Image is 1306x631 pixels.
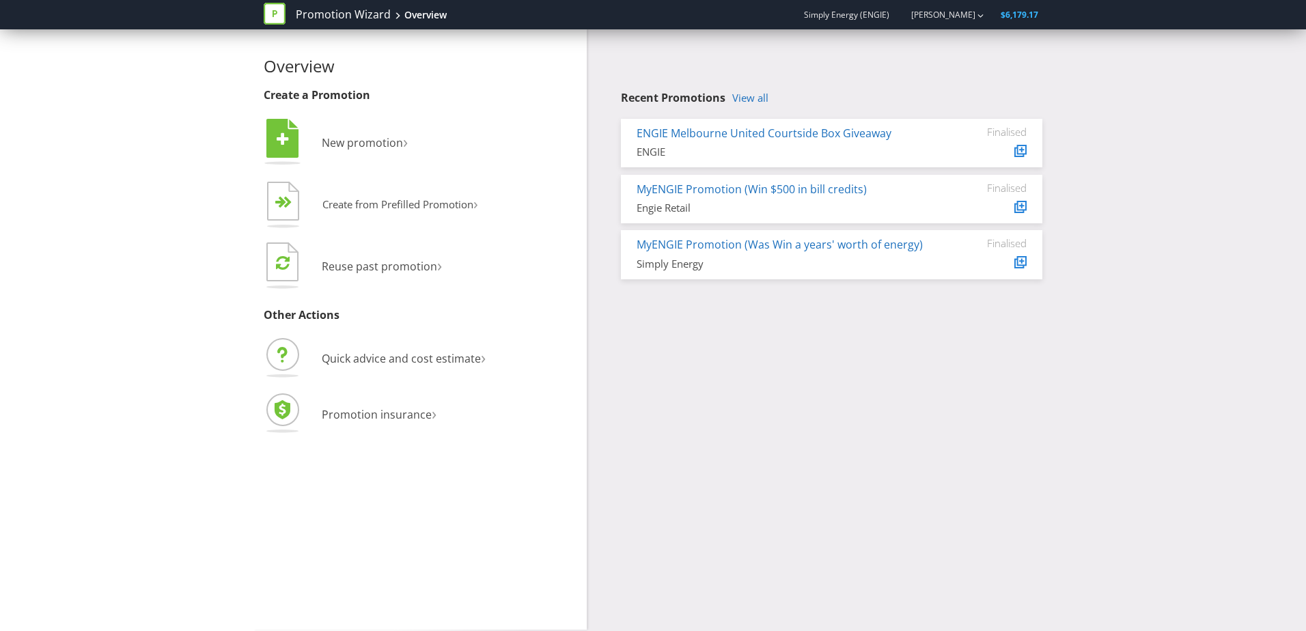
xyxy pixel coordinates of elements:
a: MyENGIE Promotion (Win $500 in bill credits) [637,182,867,197]
a: MyENGIE Promotion (Was Win a years' worth of energy) [637,237,923,252]
span: › [473,193,478,214]
span: › [403,130,408,152]
h2: Overview [264,57,576,75]
span: › [437,253,442,276]
a: [PERSON_NAME] [898,9,975,20]
span: New promotion [322,135,403,150]
div: Simply Energy [637,257,924,271]
a: ENGIE Melbourne United Courtside Box Giveaway [637,126,891,141]
span: Promotion insurance [322,407,432,422]
a: Promotion Wizard [296,7,391,23]
a: Quick advice and cost estimate› [264,351,486,366]
span: Simply Energy (ENGIE) [804,9,889,20]
span: Create from Prefilled Promotion [322,197,473,211]
tspan:  [276,255,290,270]
h3: Other Actions [264,309,576,322]
span: Quick advice and cost estimate [322,351,481,366]
tspan:  [277,132,289,147]
span: $6,179.17 [1001,9,1038,20]
button: Create from Prefilled Promotion› [264,178,479,233]
h3: Create a Promotion [264,89,576,102]
span: › [481,346,486,368]
span: Reuse past promotion [322,259,437,274]
span: Recent Promotions [621,90,725,105]
a: View all [732,92,768,104]
tspan:  [283,196,292,209]
div: Finalised [945,237,1027,249]
div: Engie Retail [637,201,924,215]
a: Promotion insurance› [264,407,436,422]
span: › [432,402,436,424]
div: ENGIE [637,145,924,159]
div: Finalised [945,126,1027,138]
div: Finalised [945,182,1027,194]
div: Overview [404,8,447,22]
